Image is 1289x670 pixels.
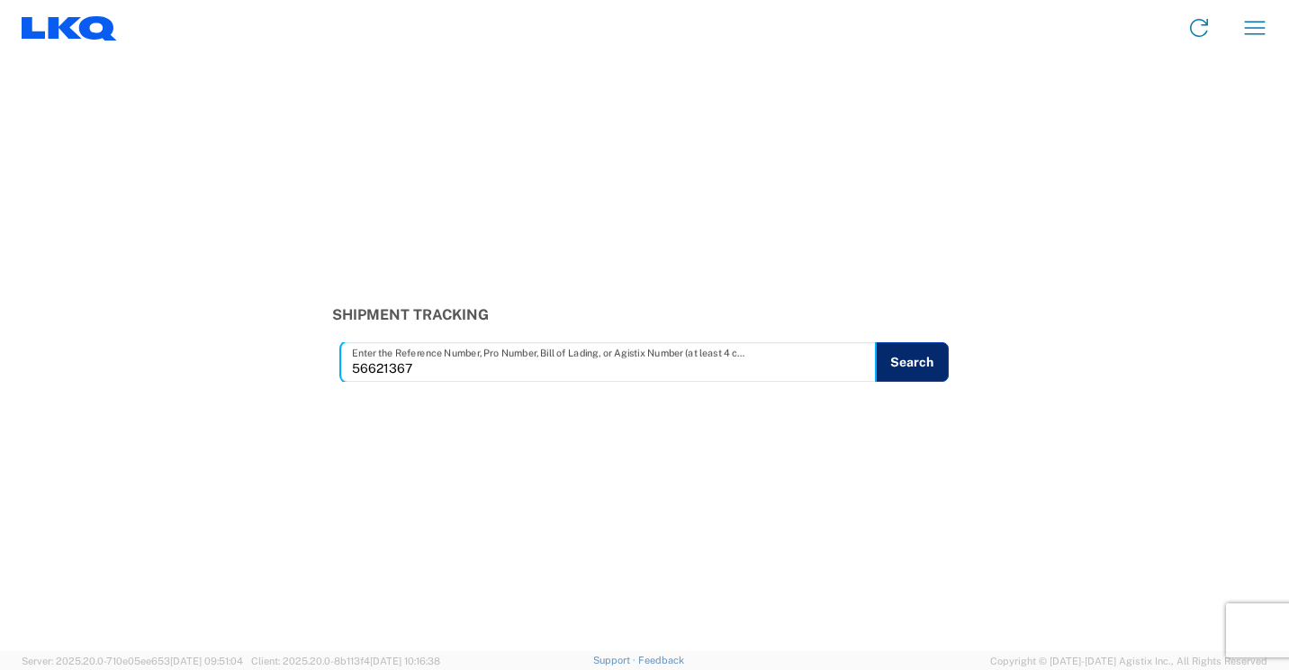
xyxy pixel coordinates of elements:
[593,655,638,665] a: Support
[370,656,440,666] span: [DATE] 10:16:38
[22,656,243,666] span: Server: 2025.20.0-710e05ee653
[332,306,958,323] h3: Shipment Tracking
[170,656,243,666] span: [DATE] 09:51:04
[638,655,684,665] a: Feedback
[875,342,949,382] button: Search
[251,656,440,666] span: Client: 2025.20.0-8b113f4
[990,653,1267,669] span: Copyright © [DATE]-[DATE] Agistix Inc., All Rights Reserved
